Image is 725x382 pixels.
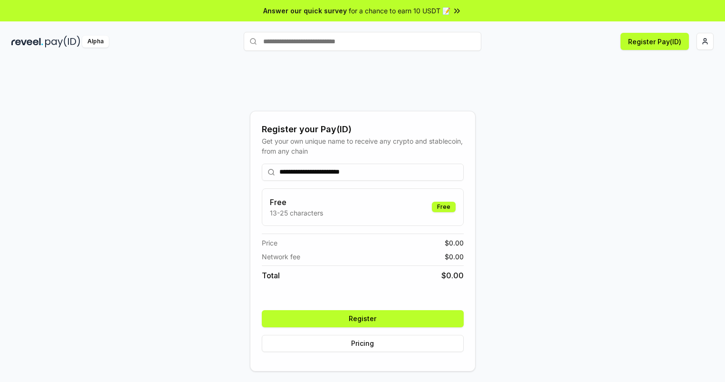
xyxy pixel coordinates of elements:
[262,310,464,327] button: Register
[11,36,43,48] img: reveel_dark
[445,252,464,262] span: $ 0.00
[262,123,464,136] div: Register your Pay(ID)
[262,270,280,281] span: Total
[445,238,464,248] span: $ 0.00
[45,36,80,48] img: pay_id
[270,196,323,208] h3: Free
[432,202,456,212] div: Free
[620,33,689,50] button: Register Pay(ID)
[441,270,464,281] span: $ 0.00
[262,335,464,352] button: Pricing
[262,238,277,248] span: Price
[263,6,347,16] span: Answer our quick survey
[262,136,464,156] div: Get your own unique name to receive any crypto and stablecoin, from any chain
[270,208,323,218] p: 13-25 characters
[262,252,300,262] span: Network fee
[349,6,450,16] span: for a chance to earn 10 USDT 📝
[82,36,109,48] div: Alpha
